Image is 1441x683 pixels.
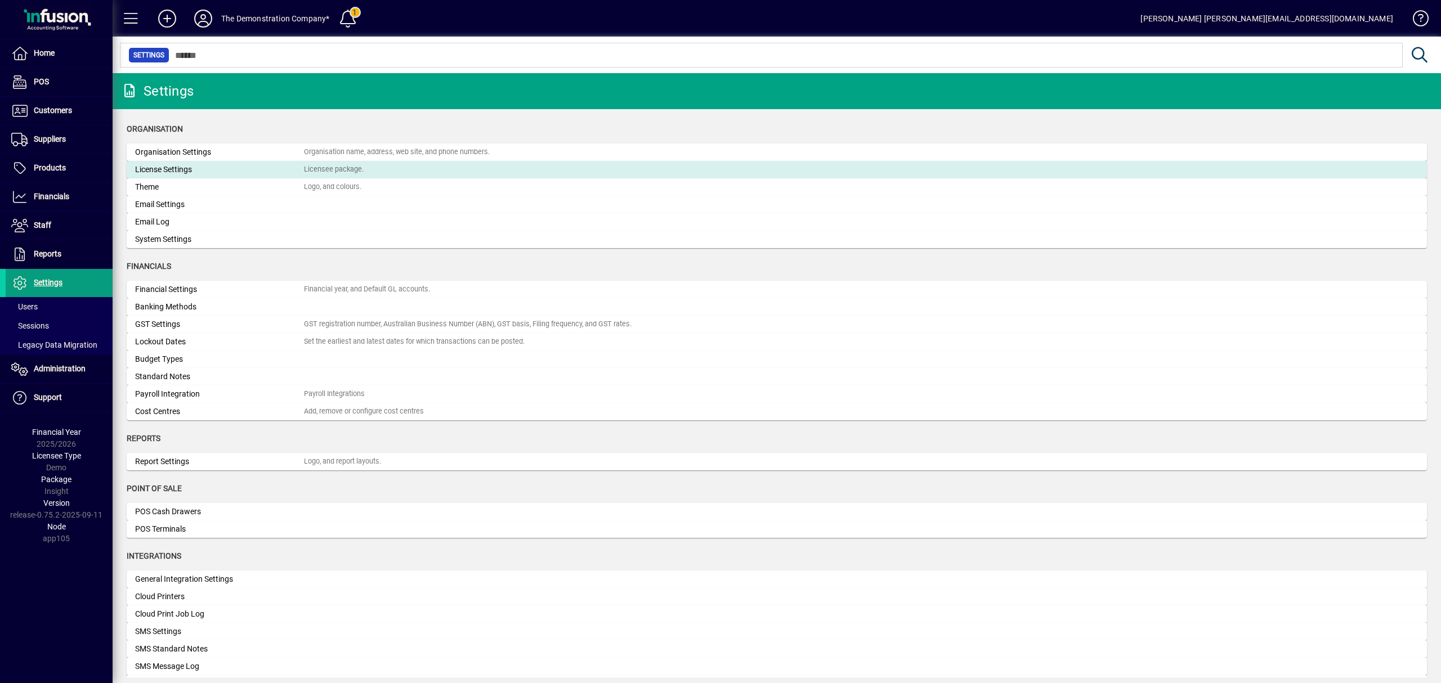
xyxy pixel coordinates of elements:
a: Organisation SettingsOrganisation name, address, web site, and phone numbers. [127,143,1427,161]
a: Suppliers [6,125,113,154]
a: Sessions [6,316,113,335]
div: SMS Settings [135,626,304,637]
span: Settings [133,50,164,61]
a: Administration [6,355,113,383]
div: Cost Centres [135,406,304,417]
span: Licensee Type [32,451,81,460]
a: General Integration Settings [127,570,1427,588]
a: Standard Notes [127,368,1427,385]
div: Theme [135,181,304,193]
a: SMS Settings [127,623,1427,640]
a: SMS Standard Notes [127,640,1427,658]
a: Products [6,154,113,182]
a: Legacy Data Migration [6,335,113,354]
a: Support [6,384,113,412]
a: Budget Types [127,351,1427,368]
a: Home [6,39,113,68]
div: Financial Settings [135,284,304,295]
div: Budget Types [135,353,304,365]
div: Set the earliest and latest dates for which transactions can be posted. [304,336,525,347]
button: Profile [185,8,221,29]
div: Report Settings [135,456,304,468]
div: Cloud Print Job Log [135,608,304,620]
div: General Integration Settings [135,573,304,585]
span: Financials [34,192,69,201]
span: Version [43,498,70,507]
span: Customers [34,106,72,115]
span: Node [47,522,66,531]
a: SMS Message Log [127,658,1427,675]
a: Email Settings [127,196,1427,213]
span: Organisation [127,124,183,133]
a: Customers [6,97,113,125]
span: Reports [34,249,61,258]
a: System Settings [127,231,1427,248]
div: Standard Notes [135,371,304,383]
div: [PERSON_NAME] [PERSON_NAME][EMAIL_ADDRESS][DOMAIN_NAME] [1140,10,1393,28]
span: POS [34,77,49,86]
span: Settings [34,278,62,287]
a: Cost CentresAdd, remove or configure cost centres [127,403,1427,420]
span: Suppliers [34,134,66,143]
a: Cloud Print Job Log [127,605,1427,623]
a: POS Cash Drawers [127,503,1427,520]
span: Home [34,48,55,57]
a: Staff [6,212,113,240]
div: GST registration number, Australian Business Number (ABN), GST basis, Filing frequency, and GST r... [304,319,632,330]
a: Report SettingsLogo, and report layouts. [127,453,1427,470]
a: Cloud Printers [127,588,1427,605]
div: Organisation Settings [135,146,304,158]
div: Organisation name, address, web site, and phone numbers. [304,147,490,158]
a: POS Terminals [127,520,1427,538]
a: GST SettingsGST registration number, Australian Business Number (ABN), GST basis, Filing frequenc... [127,316,1427,333]
div: License Settings [135,164,304,176]
a: Payroll IntegrationPayroll Integrations [127,385,1427,403]
div: Lockout Dates [135,336,304,348]
a: Knowledge Base [1404,2,1427,39]
a: Financial SettingsFinancial year, and Default GL accounts. [127,281,1427,298]
div: Payroll Integrations [304,389,365,399]
div: The Demonstration Company* [221,10,330,28]
span: Administration [34,364,86,373]
span: Staff [34,221,51,230]
div: Add, remove or configure cost centres [304,406,424,417]
div: POS Cash Drawers [135,506,304,518]
a: ThemeLogo, and colours. [127,178,1427,196]
a: Email Log [127,213,1427,231]
a: Reports [6,240,113,268]
div: SMS Standard Notes [135,643,304,655]
div: Logo, and report layouts. [304,456,381,467]
a: Lockout DatesSet the earliest and latest dates for which transactions can be posted. [127,333,1427,351]
div: SMS Message Log [135,660,304,672]
div: System Settings [135,233,304,245]
span: Legacy Data Migration [11,340,97,349]
div: Email Log [135,216,304,228]
div: Email Settings [135,199,304,210]
div: Cloud Printers [135,591,304,603]
button: Add [149,8,185,29]
span: Integrations [127,551,181,560]
div: POS Terminals [135,523,304,535]
span: Support [34,393,62,402]
div: Logo, and colours. [304,182,361,192]
div: Banking Methods [135,301,304,313]
div: Licensee package. [304,164,364,175]
span: Point of Sale [127,484,182,493]
a: Financials [6,183,113,211]
a: License SettingsLicensee package. [127,161,1427,178]
span: Reports [127,434,160,443]
a: Users [6,297,113,316]
span: Package [41,475,71,484]
div: Financial year, and Default GL accounts. [304,284,430,295]
span: Sessions [11,321,49,330]
span: Products [34,163,66,172]
span: Financials [127,262,171,271]
a: POS [6,68,113,96]
div: GST Settings [135,318,304,330]
span: Users [11,302,38,311]
span: Financial Year [32,428,81,437]
div: Payroll Integration [135,388,304,400]
div: Settings [121,82,194,100]
a: Banking Methods [127,298,1427,316]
